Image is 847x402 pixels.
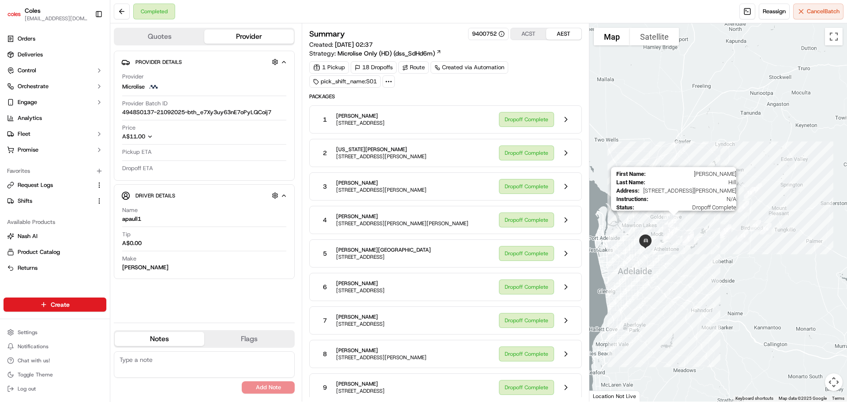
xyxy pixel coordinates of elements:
span: Notifications [18,343,49,350]
span: API Documentation [83,128,142,137]
img: Coles [7,7,21,21]
div: Available Products [4,215,106,229]
span: Tip [122,231,131,238]
button: Product Catalog [4,245,106,259]
span: Provider Batch ID [122,100,168,108]
span: Map data ©2025 Google [779,396,827,401]
span: Cancel Batch [807,7,840,15]
span: 2 [323,149,327,157]
span: Pickup ETA [122,148,152,156]
span: [PERSON_NAME] [336,347,427,354]
span: 4 [323,216,327,224]
button: Create [4,298,106,312]
span: Price [122,124,135,132]
div: 14 [734,227,752,245]
span: 6 [323,283,327,291]
button: Coles [25,6,41,15]
span: Created: [309,40,373,49]
div: 15 [746,216,765,235]
div: [PERSON_NAME] [122,264,169,272]
span: [STREET_ADDRESS][PERSON_NAME] [336,186,427,194]
div: A$0.00 [122,239,142,247]
a: Nash AI [7,232,103,240]
button: Keyboard shortcuts [735,395,773,402]
span: Packages [309,93,581,100]
span: 4948S0137-21092025-bth_e7Xy3uy63nE7oPyLQCoij7 [122,108,271,116]
span: Create [51,300,70,309]
div: 6 [734,197,753,216]
a: Powered byPylon [62,149,107,156]
img: 1736555255976-a54dd68f-1ca7-489b-9aae-adbdc363a1c4 [9,84,25,100]
button: ColesColes[EMAIL_ADDRESS][DOMAIN_NAME] [4,4,91,25]
span: Nash AI [18,232,37,240]
button: Quotes [115,30,204,44]
button: Toggle Theme [4,368,106,381]
span: Deliveries [18,51,43,59]
a: Created via Automation [431,61,508,74]
span: Status : [616,204,634,211]
span: [DATE] 02:37 [335,41,373,48]
button: CancelBatch [793,4,843,19]
span: First Name : [616,171,646,177]
button: [EMAIL_ADDRESS][DOMAIN_NAME] [25,15,88,22]
div: We're available if you need us! [30,93,112,100]
span: Name [122,206,138,214]
button: Map camera controls [825,373,843,391]
button: Chat with us! [4,354,106,367]
button: Notes [115,332,204,346]
div: 1 Pickup [309,61,349,74]
div: Location Not Live [589,391,640,402]
button: Nash AI [4,229,106,243]
a: 📗Knowledge Base [5,124,71,140]
span: [PERSON_NAME] [336,213,468,220]
button: Provider [204,30,294,44]
img: microlise_logo.jpeg [148,82,159,92]
div: 2 [659,226,678,244]
span: [STREET_ADDRESS] [336,387,385,395]
span: Last Name : [616,179,645,186]
span: Settings [18,329,37,336]
span: [PERSON_NAME] [336,313,385,320]
div: 📗 [9,129,16,136]
button: AEST [546,28,581,40]
span: Orchestrate [18,82,49,90]
span: Hill [649,179,736,186]
span: [PERSON_NAME][GEOGRAPHIC_DATA] [336,246,431,253]
span: [PERSON_NAME] [336,112,385,119]
span: Dropoff Complete [638,204,736,211]
span: [STREET_ADDRESS][PERSON_NAME][PERSON_NAME] [336,220,468,227]
button: Log out [4,383,106,395]
span: Log out [18,385,36,392]
div: 3 [663,224,681,243]
a: Product Catalog [7,248,103,256]
span: Shifts [18,197,32,205]
span: Reassign [763,7,786,15]
div: 17 [747,180,765,198]
input: Got a question? Start typing here... [23,57,159,66]
button: Show street map [594,28,630,45]
span: Control [18,67,36,74]
button: Returns [4,261,106,275]
span: Microlise [122,83,145,91]
a: Route [398,61,429,74]
div: pick_shift_name:S01 [309,75,381,88]
button: Show satellite imagery [630,28,679,45]
span: [US_STATE][PERSON_NAME] [336,146,427,153]
button: Reassign [759,4,790,19]
a: Microlise Only (HD) (dss_SdHd6m) [337,49,442,58]
span: [STREET_ADDRESS] [336,253,431,261]
div: Strategy: [309,49,442,58]
span: [PERSON_NAME] [649,171,736,177]
span: [PERSON_NAME] [336,380,385,387]
a: Open this area in Google Maps (opens a new window) [592,390,621,402]
div: 16 [757,220,775,238]
span: 5 [323,249,327,258]
span: Provider [122,73,144,81]
a: Deliveries [4,48,106,62]
a: Analytics [4,111,106,125]
button: Settings [4,326,106,339]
